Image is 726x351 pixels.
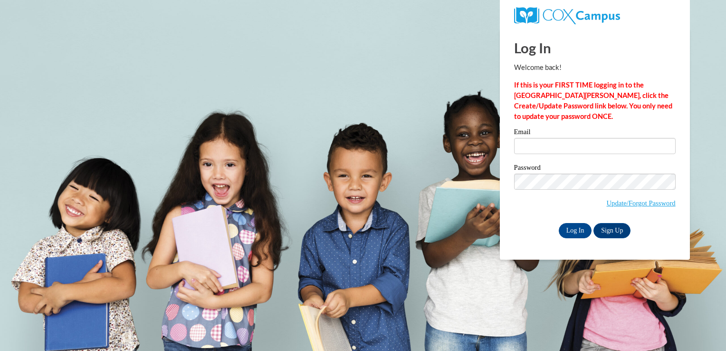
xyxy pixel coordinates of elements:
h1: Log In [514,38,676,58]
label: Email [514,128,676,138]
input: Log In [559,223,592,238]
img: COX Campus [514,7,620,24]
a: COX Campus [514,11,620,19]
a: Update/Forgot Password [607,199,676,207]
label: Password [514,164,676,174]
a: Sign Up [593,223,630,238]
p: Welcome back! [514,62,676,73]
strong: If this is your FIRST TIME logging in to the [GEOGRAPHIC_DATA][PERSON_NAME], click the Create/Upd... [514,81,672,120]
